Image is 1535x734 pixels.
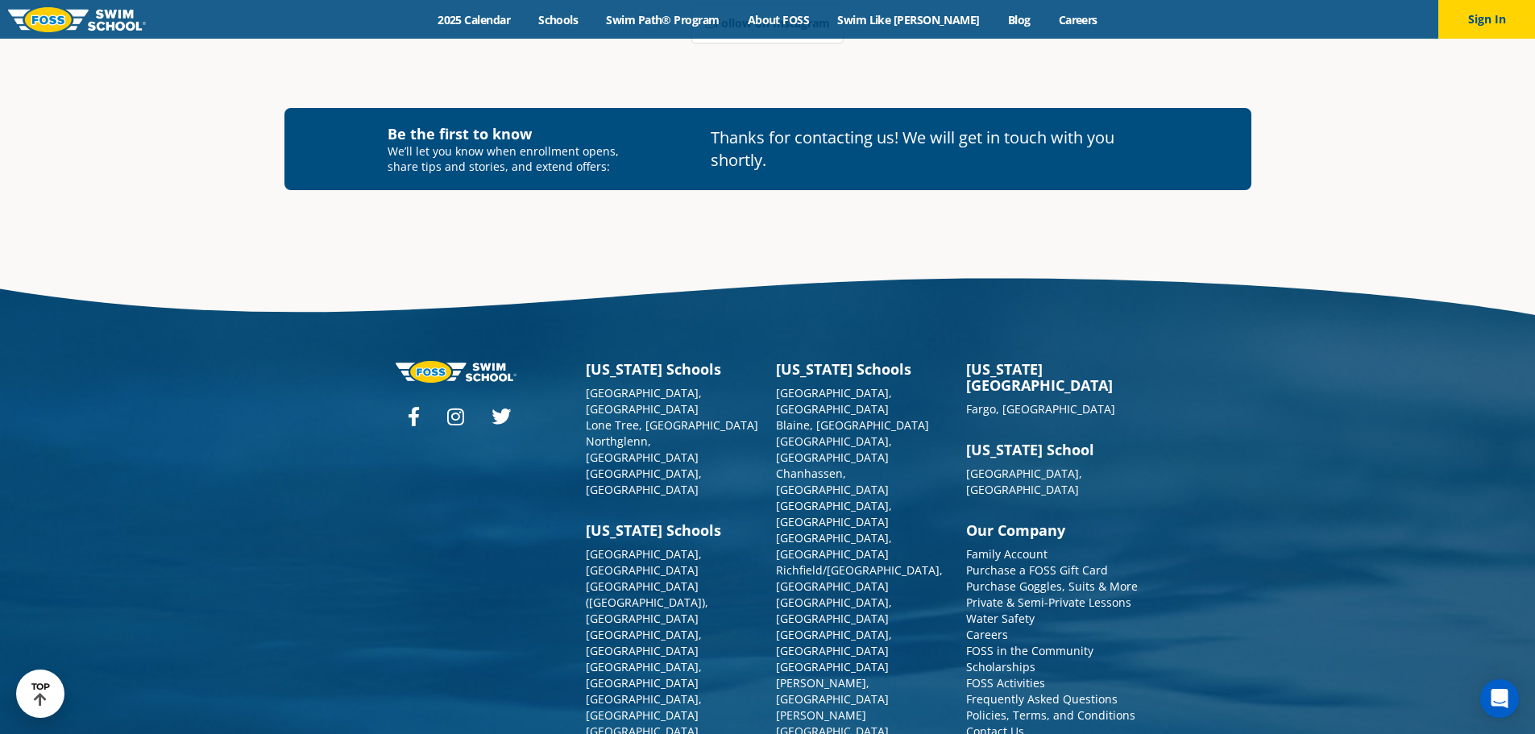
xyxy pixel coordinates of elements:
[586,466,702,497] a: [GEOGRAPHIC_DATA], [GEOGRAPHIC_DATA]
[586,522,760,538] h3: [US_STATE] Schools
[586,433,699,465] a: Northglenn, [GEOGRAPHIC_DATA]
[388,124,630,143] h4: Be the first to know
[776,361,950,377] h3: [US_STATE] Schools
[1044,12,1111,27] a: Careers
[586,691,702,723] a: [GEOGRAPHIC_DATA], [GEOGRAPHIC_DATA]
[966,627,1008,642] a: Careers
[966,562,1108,578] a: Purchase a FOSS Gift Card
[966,595,1131,610] a: Private & Semi-Private Lessons
[966,643,1093,658] a: FOSS in the Community
[586,385,702,417] a: [GEOGRAPHIC_DATA], [GEOGRAPHIC_DATA]
[966,578,1138,594] a: Purchase Goggles, Suits & More
[776,530,892,562] a: [GEOGRAPHIC_DATA], [GEOGRAPHIC_DATA]
[966,361,1140,393] h3: [US_STATE][GEOGRAPHIC_DATA]
[776,627,892,658] a: [GEOGRAPHIC_DATA], [GEOGRAPHIC_DATA]
[966,401,1115,417] a: Fargo, [GEOGRAPHIC_DATA]
[966,659,1035,674] a: Scholarships
[966,522,1140,538] h3: Our Company
[966,466,1082,497] a: [GEOGRAPHIC_DATA], [GEOGRAPHIC_DATA]
[1480,679,1519,718] div: Open Intercom Messenger
[776,562,943,594] a: Richfield/[GEOGRAPHIC_DATA], [GEOGRAPHIC_DATA]
[711,126,1147,172] div: Thanks for contacting us! We will get in touch with you shortly.
[586,578,708,626] a: [GEOGRAPHIC_DATA] ([GEOGRAPHIC_DATA]), [GEOGRAPHIC_DATA]
[586,627,702,658] a: [GEOGRAPHIC_DATA], [GEOGRAPHIC_DATA]
[586,546,702,578] a: [GEOGRAPHIC_DATA], [GEOGRAPHIC_DATA]
[733,12,824,27] a: About FOSS
[31,682,50,707] div: TOP
[592,12,733,27] a: Swim Path® Program
[586,361,760,377] h3: [US_STATE] Schools
[776,595,892,626] a: [GEOGRAPHIC_DATA], [GEOGRAPHIC_DATA]
[776,417,929,433] a: Blaine, [GEOGRAPHIC_DATA]
[776,659,889,707] a: [GEOGRAPHIC_DATA][PERSON_NAME], [GEOGRAPHIC_DATA]
[424,12,525,27] a: 2025 Calendar
[586,417,758,433] a: Lone Tree, [GEOGRAPHIC_DATA]
[966,675,1045,690] a: FOSS Activities
[966,546,1048,562] a: Family Account
[8,7,146,32] img: FOSS Swim School Logo
[525,12,592,27] a: Schools
[966,611,1035,626] a: Water Safety
[776,466,889,497] a: Chanhassen, [GEOGRAPHIC_DATA]
[824,12,994,27] a: Swim Like [PERSON_NAME]
[966,707,1135,723] a: Policies, Terms, and Conditions
[776,385,892,417] a: [GEOGRAPHIC_DATA], [GEOGRAPHIC_DATA]
[396,361,517,383] img: Foss-logo-horizontal-white.svg
[586,659,702,690] a: [GEOGRAPHIC_DATA], [GEOGRAPHIC_DATA]
[966,442,1140,458] h3: [US_STATE] School
[776,433,892,465] a: [GEOGRAPHIC_DATA], [GEOGRAPHIC_DATA]
[966,691,1118,707] a: Frequently Asked Questions
[994,12,1044,27] a: Blog
[388,143,630,174] p: We’ll let you know when enrollment opens, share tips and stories, and extend offers:
[776,498,892,529] a: [GEOGRAPHIC_DATA], [GEOGRAPHIC_DATA]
